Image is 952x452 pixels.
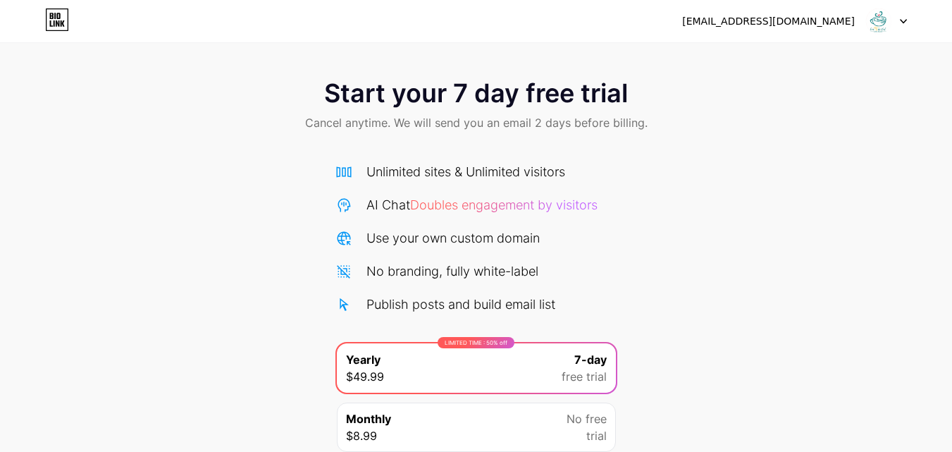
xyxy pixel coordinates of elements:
span: $49.99 [346,368,384,385]
div: Use your own custom domain [366,228,540,248]
span: Yearly [346,351,381,368]
span: 7-day [574,351,607,368]
span: Cancel anytime. We will send you an email 2 days before billing. [305,114,648,131]
span: $8.99 [346,427,377,444]
div: No branding, fully white-label [366,262,538,281]
div: Publish posts and build email list [366,295,555,314]
span: No free [567,410,607,427]
span: free trial [562,368,607,385]
div: Unlimited sites & Unlimited visitors [366,162,565,181]
img: confelicidadcafe [865,8,892,35]
div: AI Chat [366,195,598,214]
span: Start your 7 day free trial [324,79,628,107]
div: LIMITED TIME : 50% off [438,337,514,348]
span: Monthly [346,410,391,427]
span: Doubles engagement by visitors [410,197,598,212]
span: trial [586,427,607,444]
div: [EMAIL_ADDRESS][DOMAIN_NAME] [682,14,855,29]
